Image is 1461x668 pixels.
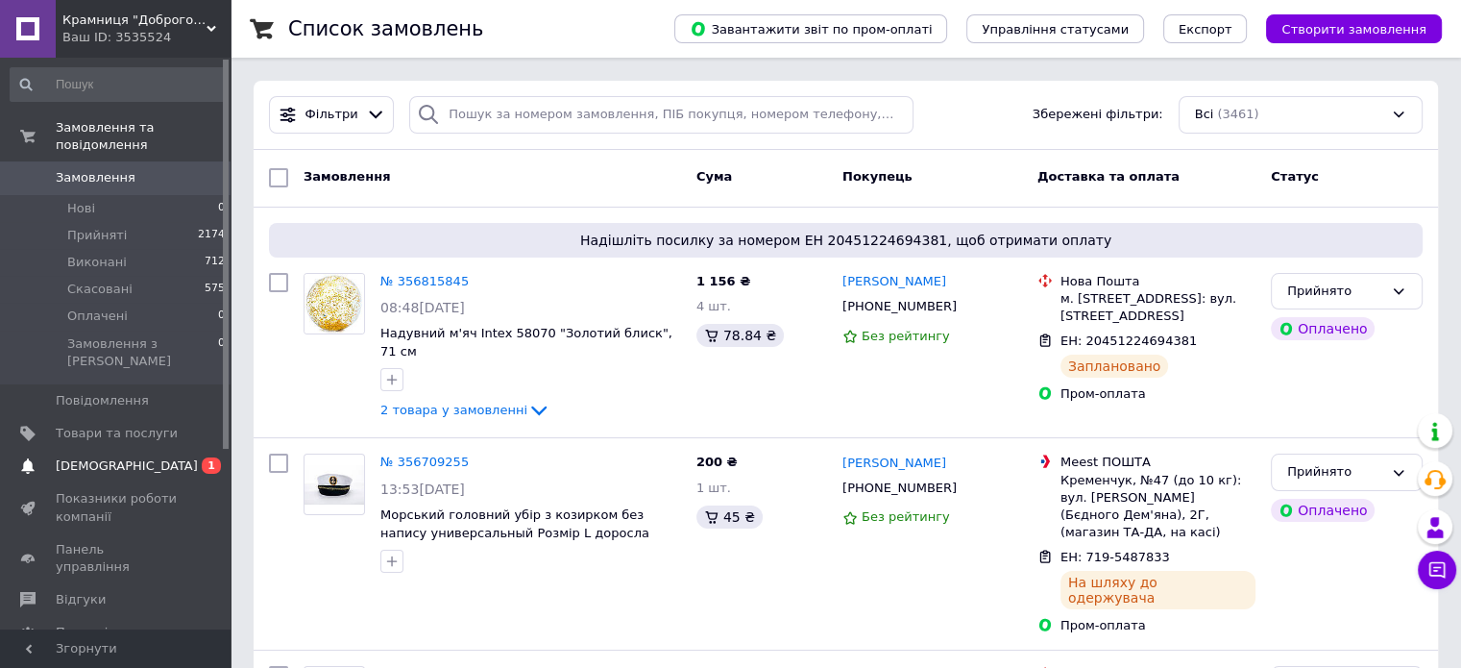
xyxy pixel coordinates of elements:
[380,326,672,359] a: Надувний м'яч Intex 58070 "Золотий блиск", 71 см
[1060,355,1169,378] div: Заплановано
[696,481,731,495] span: 1 шт.
[56,591,106,608] span: Відгуки
[67,308,128,325] span: Оплачені
[56,624,108,641] span: Покупці
[62,12,207,29] span: Крамниця "Доброго одесита"
[218,308,225,325] span: 0
[1060,571,1255,609] div: На шляху до одержувача
[696,455,738,469] span: 200 ₴
[1060,273,1255,290] div: Нова Пошта
[1060,385,1255,403] div: Пром-оплата
[696,506,763,529] div: 45 ₴
[1179,22,1232,37] span: Експорт
[304,274,364,334] img: Фото товару
[67,254,127,271] span: Виконані
[1060,454,1255,471] div: Meest ПОШТА
[288,17,483,40] h1: Список замовлень
[696,169,732,184] span: Cума
[1217,107,1258,121] span: (3461)
[1060,617,1255,634] div: Пром-оплата
[67,335,218,370] span: Замовлення з [PERSON_NAME]
[198,227,225,244] span: 2174
[1060,472,1255,542] div: Кременчук, №47 (до 10 кг): вул. [PERSON_NAME] (Бєдного Дем'яна), 2Г, (магазин ТА-ДА, на касі)
[304,465,364,505] img: Фото товару
[205,254,225,271] span: 712
[205,281,225,298] span: 575
[1060,550,1170,564] span: ЕН: 719-5487833
[380,455,469,469] a: № 356709255
[56,458,198,475] span: [DEMOGRAPHIC_DATA]
[380,403,527,417] span: 2 товара у замовленні
[1271,499,1375,522] div: Оплачено
[218,200,225,217] span: 0
[67,200,95,217] span: Нові
[1247,21,1442,36] a: Створити замовлення
[56,169,135,186] span: Замовлення
[842,455,946,473] a: [PERSON_NAME]
[839,294,961,319] div: [PHONE_NUMBER]
[380,274,469,288] a: № 356815845
[1271,169,1319,184] span: Статус
[277,231,1415,250] span: Надішліть посилку за номером ЕН 20451224694381, щоб отримати оплату
[380,403,550,417] a: 2 товара у замовленні
[202,458,221,474] span: 1
[304,273,365,334] a: Фото товару
[67,281,133,298] span: Скасовані
[674,14,947,43] button: Завантажити звіт по пром-оплаті
[1060,334,1197,348] span: ЕН: 20451224694381
[56,119,231,154] span: Замовлення та повідомлення
[56,392,149,409] span: Повідомлення
[67,227,127,244] span: Прийняті
[56,425,178,442] span: Товари та послуги
[1037,169,1180,184] span: Доставка та оплата
[56,490,178,525] span: Показники роботи компанії
[1195,106,1214,124] span: Всі
[380,300,465,315] span: 08:48[DATE]
[696,274,750,288] span: 1 156 ₴
[409,96,913,134] input: Пошук за номером замовлення, ПІБ покупця, номером телефону, Email, номером накладної
[1287,462,1383,482] div: Прийнято
[1163,14,1248,43] button: Експорт
[380,507,649,540] a: Морський головний убір з козирком без напису универсальный Розмір L доросла
[842,273,946,291] a: [PERSON_NAME]
[62,29,231,46] div: Ваш ID: 3535524
[1266,14,1442,43] button: Створити замовлення
[696,299,731,313] span: 4 шт.
[862,329,950,343] span: Без рейтингу
[1287,282,1383,302] div: Прийнято
[982,22,1129,37] span: Управління статусами
[839,476,961,501] div: [PHONE_NUMBER]
[690,20,932,37] span: Завантажити звіт по пром-оплаті
[304,169,390,184] span: Замовлення
[862,509,950,524] span: Без рейтингу
[304,454,365,515] a: Фото товару
[842,169,913,184] span: Покупець
[10,67,227,102] input: Пошук
[1033,106,1163,124] span: Збережені фільтри:
[218,335,225,370] span: 0
[305,106,358,124] span: Фільтри
[1281,22,1426,37] span: Створити замовлення
[1060,290,1255,325] div: м. [STREET_ADDRESS]: вул. [STREET_ADDRESS]
[56,541,178,576] span: Панель управління
[380,482,465,497] span: 13:53[DATE]
[966,14,1144,43] button: Управління статусами
[1418,551,1456,589] button: Чат з покупцем
[696,324,784,347] div: 78.84 ₴
[1271,317,1375,340] div: Оплачено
